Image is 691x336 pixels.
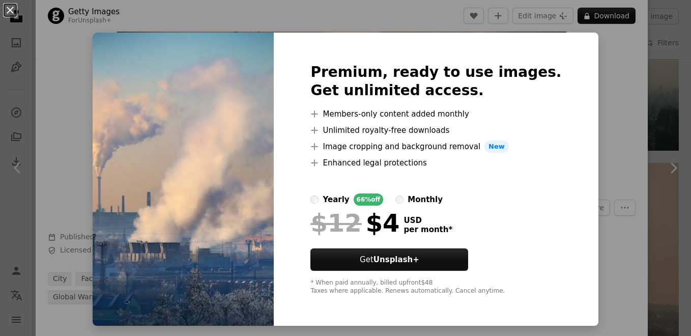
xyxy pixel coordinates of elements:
[404,216,452,225] span: USD
[404,225,452,234] span: per month *
[310,210,361,236] span: $12
[323,193,349,206] div: yearly
[484,141,509,153] span: New
[310,210,399,236] div: $4
[395,195,404,204] input: monthly
[310,279,561,295] div: * When paid annually, billed upfront $48 Taxes where applicable. Renews automatically. Cancel any...
[310,108,561,120] li: Members-only content added monthly
[310,248,468,271] button: GetUnsplash+
[310,157,561,169] li: Enhanced legal protections
[408,193,443,206] div: monthly
[373,255,419,264] strong: Unsplash+
[310,141,561,153] li: Image cropping and background removal
[310,63,561,100] h2: Premium, ready to use images. Get unlimited access.
[310,124,561,136] li: Unlimited royalty-free downloads
[354,193,384,206] div: 66% off
[93,33,274,326] img: premium_photo-1664298311043-46b3814a511f
[310,195,319,204] input: yearly66%off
